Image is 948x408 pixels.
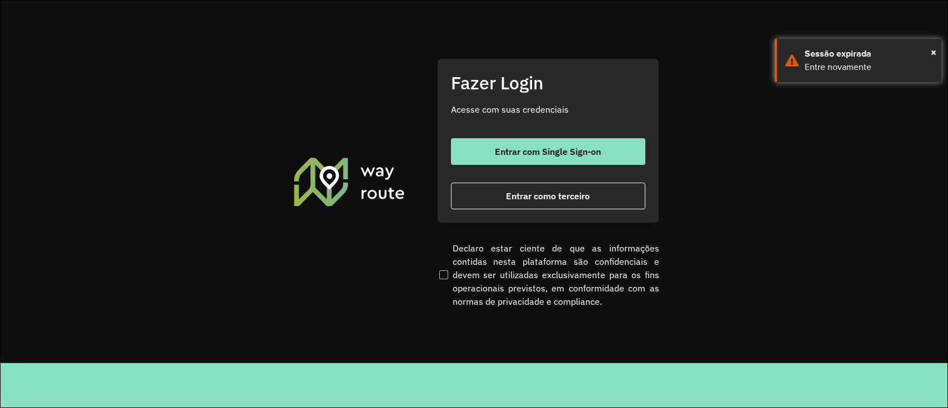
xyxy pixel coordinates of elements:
[451,183,645,209] button: button
[805,47,933,61] div: Sessão expirada
[437,241,659,308] label: Declaro estar ciente de que as informações contidas nesta plataforma são confidenciais e devem se...
[931,44,936,61] button: Close
[451,103,645,116] p: Acesse com suas credenciais
[292,156,407,207] img: Roteirizador AmbevTech
[506,192,590,200] span: Entrar como terceiro
[931,44,936,61] span: ×
[495,147,601,156] span: Entrar com Single Sign-on
[805,61,933,74] div: Entre novamente
[451,72,645,93] h2: Fazer Login
[451,138,645,165] button: button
